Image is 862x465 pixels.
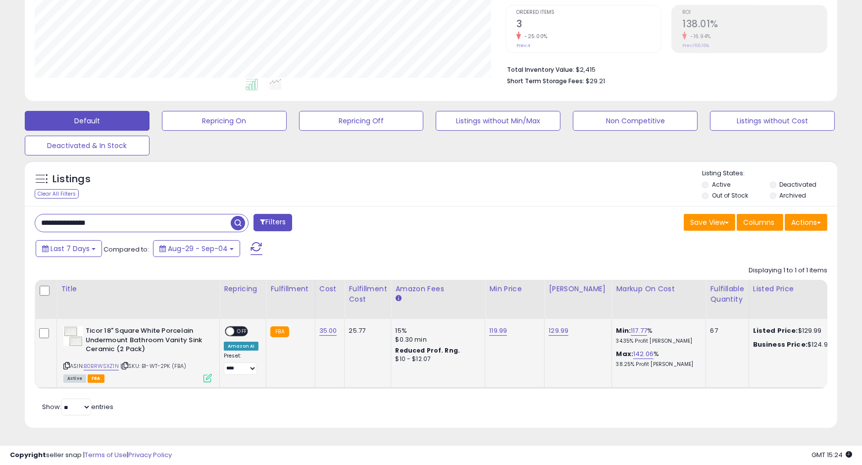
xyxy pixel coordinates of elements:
[811,450,852,460] span: 2025-09-12 15:24 GMT
[573,111,698,131] button: Non Competitive
[51,244,90,254] span: Last 7 Days
[36,240,102,257] button: Last 7 Days
[42,402,113,412] span: Show: entries
[507,77,584,85] b: Short Term Storage Fees:
[162,111,287,131] button: Repricing On
[63,326,83,346] img: 21gr1uRnKDL._SL40_.jpg
[521,33,548,40] small: -25.00%
[682,18,827,32] h2: 138.01%
[753,326,835,335] div: $129.99
[10,450,46,460] strong: Copyright
[710,284,744,305] div: Fulfillable Quantity
[749,266,827,275] div: Displaying 1 to 1 of 1 items
[549,284,608,294] div: [PERSON_NAME]
[507,65,574,74] b: Total Inventory Value:
[319,326,337,336] a: 35.00
[85,450,127,460] a: Terms of Use
[682,10,827,15] span: ROI
[25,111,150,131] button: Default
[25,136,150,155] button: Deactivated & In Stock
[84,362,119,370] a: B0BRWSXZ1N
[743,217,774,227] span: Columns
[254,214,292,231] button: Filters
[153,240,240,257] button: Aug-29 - Sep-04
[516,10,661,15] span: Ordered Items
[549,326,568,336] a: 129.99
[224,353,258,375] div: Preset:
[616,284,702,294] div: Markup on Cost
[780,191,807,200] label: Archived
[120,362,187,370] span: | SKU: B1-WT-2PK (FBA)
[489,326,507,336] a: 119.99
[712,180,730,189] label: Active
[687,33,711,40] small: -16.94%
[702,169,837,178] p: Listing States:
[633,349,654,359] a: 142.06
[507,63,820,75] li: $2,415
[780,180,817,189] label: Deactivated
[224,284,262,294] div: Repricing
[299,111,424,131] button: Repricing Off
[712,191,748,200] label: Out of Stock
[319,284,341,294] div: Cost
[737,214,783,231] button: Columns
[395,355,477,363] div: $10 - $12.07
[224,342,258,351] div: Amazon AI
[61,284,215,294] div: Title
[684,214,735,231] button: Save View
[753,340,835,349] div: $124.99
[35,189,79,199] div: Clear All Filters
[395,346,460,355] b: Reduced Prof. Rng.
[234,327,250,336] span: OFF
[270,326,289,337] small: FBA
[395,284,481,294] div: Amazon Fees
[616,361,698,368] p: 38.25% Profit [PERSON_NAME]
[682,43,709,49] small: Prev: 166.16%
[489,284,540,294] div: Min Price
[63,374,86,383] span: All listings currently available for purchase on Amazon
[785,214,827,231] button: Actions
[753,284,839,294] div: Listed Price
[616,326,698,345] div: %
[631,326,647,336] a: 117.77
[395,294,401,303] small: Amazon Fees.
[616,338,698,345] p: 34.35% Profit [PERSON_NAME]
[753,326,798,335] b: Listed Price:
[349,326,383,335] div: 25.77
[586,76,605,86] span: $29.21
[168,244,228,254] span: Aug-29 - Sep-04
[52,172,91,186] h5: Listings
[616,350,698,368] div: %
[516,43,530,49] small: Prev: 4
[103,245,149,254] span: Compared to:
[10,451,172,460] div: seller snap | |
[395,326,477,335] div: 15%
[710,111,835,131] button: Listings without Cost
[88,374,104,383] span: FBA
[349,284,387,305] div: Fulfillment Cost
[516,18,661,32] h2: 3
[395,335,477,344] div: $0.30 min
[128,450,172,460] a: Privacy Policy
[710,326,741,335] div: 67
[616,326,631,335] b: Min:
[616,349,633,359] b: Max:
[63,326,212,381] div: ASIN:
[612,280,706,319] th: The percentage added to the cost of goods (COGS) that forms the calculator for Min & Max prices.
[86,326,206,357] b: Ticor 18" Square White Porcelain Undermount Bathroom Vanity Sink Ceramic (2 Pack)
[753,340,808,349] b: Business Price:
[436,111,560,131] button: Listings without Min/Max
[270,284,310,294] div: Fulfillment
